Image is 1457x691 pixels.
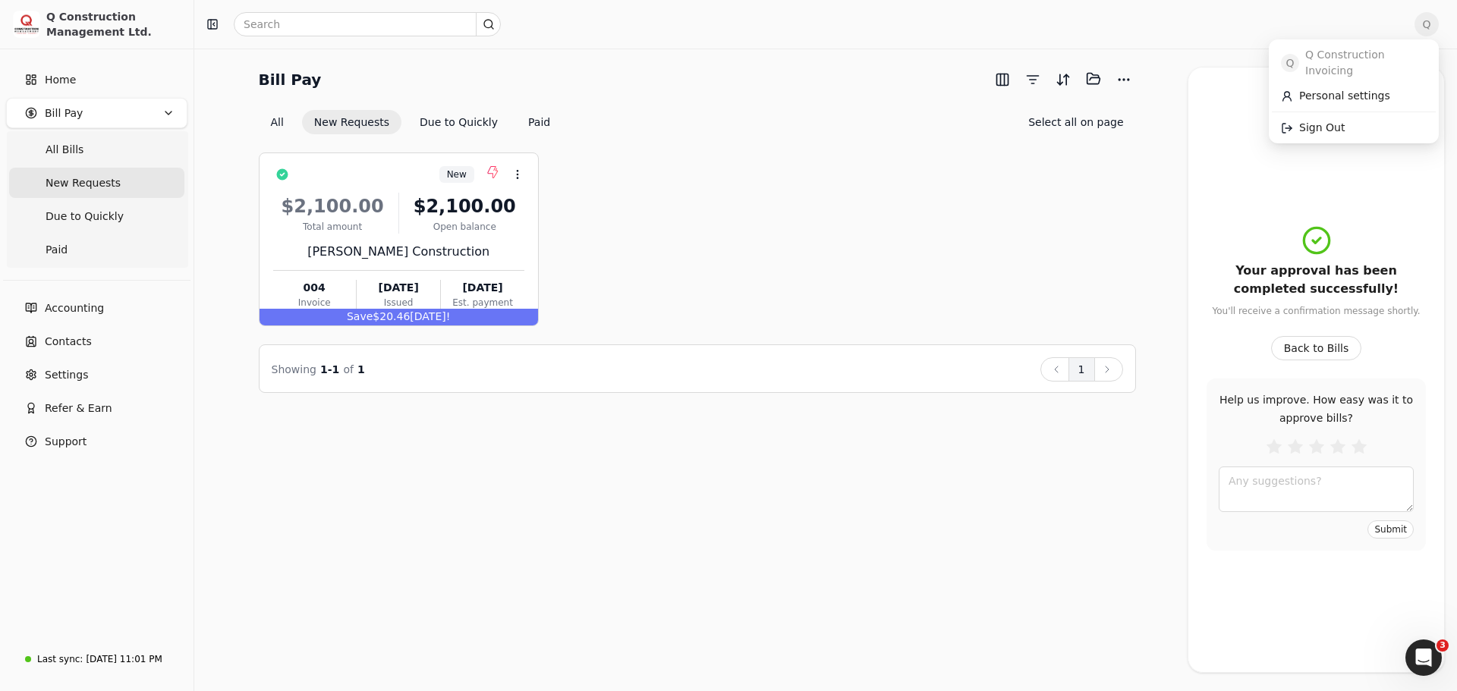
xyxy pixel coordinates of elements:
span: Personal settings [1299,88,1390,104]
span: 1 - 1 [320,363,339,375]
button: Q [1415,12,1439,36]
h2: Bill Pay [259,68,322,92]
button: Bill Pay [6,98,187,128]
iframe: Intercom live chat [1405,639,1442,676]
a: New Requests [9,168,184,198]
a: Paid [9,234,184,265]
span: Home [45,72,76,88]
div: Last sync: [37,652,83,666]
div: Invoice filter options [259,110,563,134]
span: Q Construction Invoicing [1305,47,1427,79]
span: New Requests [46,175,121,191]
button: New Requests [302,110,401,134]
div: Your approval has been completed successfully! [1207,262,1426,298]
div: [DATE] 11:01 PM [86,652,162,666]
span: Refer & Earn [45,400,112,416]
div: [DATE] [357,280,440,296]
button: Submit [1367,520,1414,539]
div: You'll receive a confirmation message shortly. [1212,304,1420,318]
input: Search [234,12,501,36]
a: Home [6,64,187,95]
span: Support [45,434,87,450]
div: Issued [357,296,440,309]
button: Support [6,426,187,457]
span: Due to Quickly [46,209,124,225]
span: [DATE]! [410,310,450,322]
div: $20.46 [260,309,538,325]
div: $2,100.00 [405,193,524,220]
a: Due to Quickly [9,201,184,231]
a: All Bills [9,134,184,165]
span: of [343,363,354,375]
div: [DATE] [441,280,524,296]
button: All [259,110,296,134]
span: Q [1281,54,1299,72]
div: $2,100.00 [273,193,392,220]
button: Select all on page [1016,110,1135,134]
button: 1 [1068,357,1095,382]
span: Showing [272,363,316,375]
button: Paid [516,110,562,134]
button: Batch (0) [1081,67,1106,91]
a: Settings [6,360,187,390]
span: Sign Out [1299,120,1345,136]
div: Est. payment [441,296,524,309]
div: Invoice [273,296,356,309]
span: Contacts [45,334,92,350]
button: Due to Quickly [408,110,510,134]
div: 004 [273,280,356,296]
span: Bill Pay [45,105,83,121]
button: More [1112,68,1136,92]
div: [PERSON_NAME] Construction [273,243,524,261]
div: Q [1269,39,1439,143]
button: Refer & Earn [6,393,187,423]
span: New [447,168,467,181]
div: Help us improve. How easy was it to approve bills? [1219,391,1414,427]
div: Total amount [273,220,392,234]
a: Contacts [6,326,187,356]
div: Q Construction Management Ltd. [46,9,181,39]
span: Accounting [45,300,104,316]
span: 3 [1437,639,1449,652]
span: Settings [45,367,88,383]
span: Paid [46,242,68,258]
div: Open balance [405,220,524,234]
span: All Bills [46,142,83,158]
span: 1 [357,363,365,375]
img: 3171ca1f-602b-4dfe-91f0-0ace091e1481.jpeg [13,11,40,38]
button: Sort [1051,68,1075,92]
span: Save [347,310,373,322]
a: Last sync:[DATE] 11:01 PM [6,645,187,673]
button: Back to Bills [1271,336,1362,360]
a: Accounting [6,293,187,323]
